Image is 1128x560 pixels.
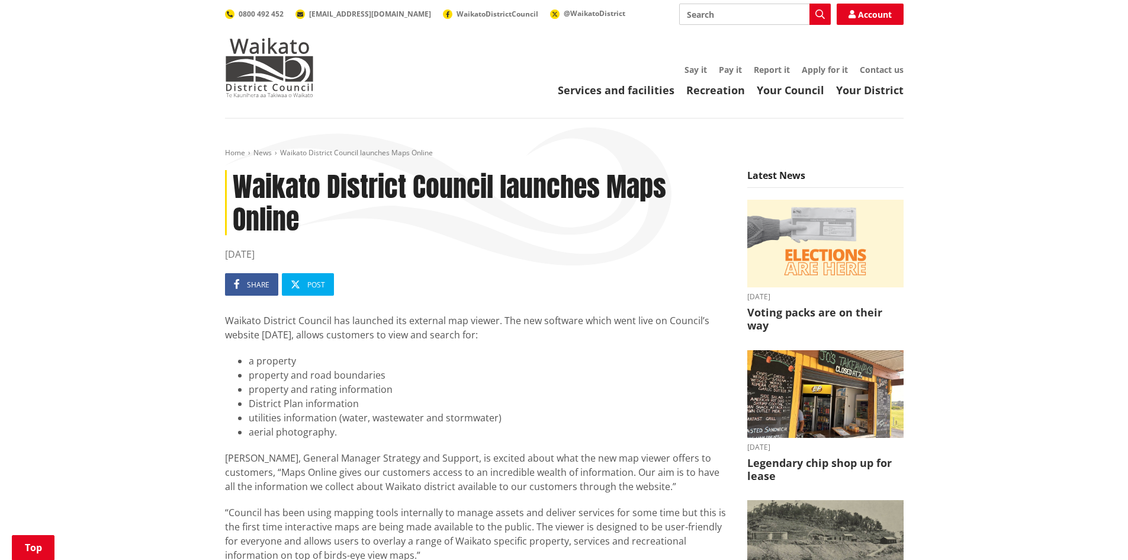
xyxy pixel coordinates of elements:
[307,280,325,290] span: Post
[225,170,729,235] h1: Waikato District Council launches Maps Online
[249,382,729,396] li: property and rating information
[558,83,674,97] a: Services and facilities
[249,354,729,368] li: a property
[836,83,904,97] a: Your District
[802,64,848,75] a: Apply for it
[225,148,904,158] nav: breadcrumb
[295,9,431,19] a: [EMAIL_ADDRESS][DOMAIN_NAME]
[747,170,904,188] h5: Latest News
[719,64,742,75] a: Pay it
[550,8,625,18] a: @WaikatoDistrict
[686,83,745,97] a: Recreation
[309,9,431,19] span: [EMAIL_ADDRESS][DOMAIN_NAME]
[253,148,272,158] a: News
[564,8,625,18] span: @WaikatoDistrict
[747,200,904,332] a: [DATE] Voting packs are on their way
[747,293,904,300] time: [DATE]
[225,273,278,296] a: Share
[282,273,334,296] a: Post
[860,64,904,75] a: Contact us
[12,535,54,560] a: Top
[747,457,904,482] h3: Legendary chip shop up for lease
[247,280,269,290] span: Share
[249,396,729,411] li: District Plan information
[757,83,824,97] a: Your Council
[747,200,904,288] img: Elections are here
[747,350,904,483] a: Outdoor takeaway stand with chalkboard menus listing various foods, like burgers and chips. A fri...
[225,9,284,19] a: 0800 492 452
[754,64,790,75] a: Report it
[684,64,707,75] a: Say it
[239,9,284,19] span: 0800 492 452
[443,9,538,19] a: WaikatoDistrictCouncil
[225,38,314,97] img: Waikato District Council - Te Kaunihera aa Takiwaa o Waikato
[457,9,538,19] span: WaikatoDistrictCouncil
[679,4,831,25] input: Search input
[747,306,904,332] h3: Voting packs are on their way
[225,313,729,342] p: Waikato District Council has launched its external map viewer. The new software which went live o...
[225,148,245,158] a: Home
[747,444,904,451] time: [DATE]
[225,247,729,261] time: [DATE]
[249,411,729,425] li: utilities information (water, wastewater and stormwater)
[225,451,729,494] p: [PERSON_NAME], General Manager Strategy and Support, is excited about what the new map viewer off...
[747,350,904,439] img: Jo's takeaways, Papahua Reserve, Raglan
[249,368,729,382] li: property and road boundaries
[249,425,729,439] li: aerial photography.
[837,4,904,25] a: Account
[280,148,433,158] span: Waikato District Council launches Maps Online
